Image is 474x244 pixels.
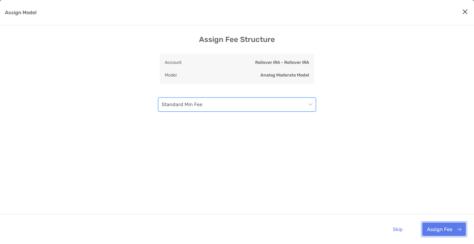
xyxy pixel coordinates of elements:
[199,35,275,44] h3: Assign Fee Structure
[460,7,470,17] button: Close modal
[165,71,177,79] p: Model
[422,222,466,236] button: Assign Fee
[255,59,309,66] p: Rollover IRA - Rollover IRA
[5,9,36,16] p: Assign Model
[260,71,309,79] p: Analog Moderate Model
[162,98,312,111] span: Standard Min Fee
[388,222,407,236] button: Skip
[165,59,181,66] p: Account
